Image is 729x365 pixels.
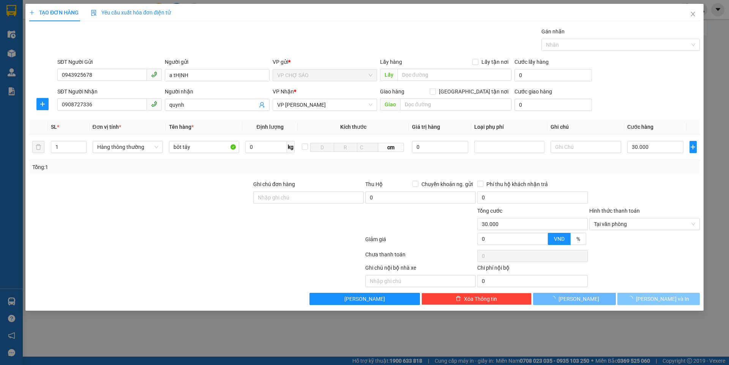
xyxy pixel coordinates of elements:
div: SĐT Người Nhận [57,87,162,96]
span: VND [554,236,565,242]
button: plus [36,98,49,110]
span: SL [51,124,57,130]
input: VD: Bàn, Ghế [169,141,239,153]
span: Kích thước [340,124,366,130]
span: Tại văn phòng [594,218,695,230]
span: Lấy hàng [380,59,402,65]
input: D [310,143,334,152]
th: Loại phụ phí [471,120,548,134]
span: TẠO ĐƠN HÀNG [29,9,79,16]
span: VP Nhận [273,88,294,95]
span: Hàng thông thường [97,141,158,153]
span: [PERSON_NAME] và In [636,295,689,303]
button: deleteXóa Thông tin [421,293,532,305]
span: VP CHỢ SÁO [277,70,372,81]
span: Thu Hộ [365,181,383,187]
span: loading [550,296,559,301]
span: VP NGỌC HỒI [277,99,372,111]
span: Giao [380,98,400,111]
input: 0 [412,141,469,153]
span: Yêu cầu xuất hóa đơn điện tử [91,9,171,16]
label: Gán nhãn [541,28,565,35]
span: plus [29,10,35,15]
button: [PERSON_NAME] và In [617,293,700,305]
input: Cước giao hàng [514,99,592,111]
label: Ghi chú đơn hàng [253,181,295,187]
label: Cước lấy hàng [514,59,549,65]
th: Ghi chú [548,120,624,134]
span: % [576,236,580,242]
span: Định lượng [256,124,283,130]
span: [GEOGRAPHIC_DATA], [GEOGRAPHIC_DATA] ↔ [GEOGRAPHIC_DATA] [18,32,74,58]
span: Tổng cước [477,208,502,214]
span: loading [628,296,636,301]
span: delete [456,296,461,302]
span: Phí thu hộ khách nhận trả [483,180,551,188]
input: Nhập ghi chú [365,275,476,287]
span: cm [378,143,404,152]
span: [PERSON_NAME] [344,295,385,303]
button: delete [32,141,44,153]
div: Người nhận [165,87,269,96]
input: Cước lấy hàng [514,69,592,81]
strong: CHUYỂN PHÁT NHANH AN PHÚ QUÝ [19,6,74,31]
span: Lấy tận nơi [478,58,511,66]
input: Dọc đường [400,98,511,111]
span: phone [151,71,157,77]
span: plus [37,101,48,107]
div: Chi phí nội bộ [477,264,588,275]
span: plus [690,144,696,150]
span: Lấy [380,69,398,81]
span: user-add [259,102,265,108]
div: Người gửi [165,58,269,66]
span: Chuyển khoản ng. gửi [418,180,476,188]
div: VP gửi [273,58,377,66]
span: [PERSON_NAME] [559,295,599,303]
label: Cước giao hàng [514,88,552,95]
span: [GEOGRAPHIC_DATA] tận nơi [436,87,511,96]
span: Đơn vị tính [93,124,121,130]
span: Giao hàng [380,88,404,95]
input: Ghi chú đơn hàng [253,191,364,204]
button: [PERSON_NAME] [533,293,615,305]
input: Ghi Chú [551,141,621,153]
img: logo [4,41,16,79]
input: Dọc đường [398,69,511,81]
span: Giá trị hàng [412,124,440,130]
input: R [334,143,357,152]
span: Cước hàng [627,124,653,130]
button: Close [682,4,704,25]
span: close [690,11,696,17]
input: C [357,143,378,152]
span: phone [151,101,157,107]
button: plus [690,141,697,153]
div: Ghi chú nội bộ nhà xe [365,264,476,275]
img: icon [91,10,97,16]
label: Hình thức thanh toán [589,208,640,214]
button: [PERSON_NAME] [309,293,420,305]
div: SĐT Người Gửi [57,58,162,66]
div: Tổng: 1 [32,163,281,171]
div: Giảm giá [364,235,477,248]
div: Chưa thanh toán [364,250,477,264]
span: kg [287,141,295,153]
span: Xóa Thông tin [464,295,497,303]
span: Tên hàng [169,124,194,130]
